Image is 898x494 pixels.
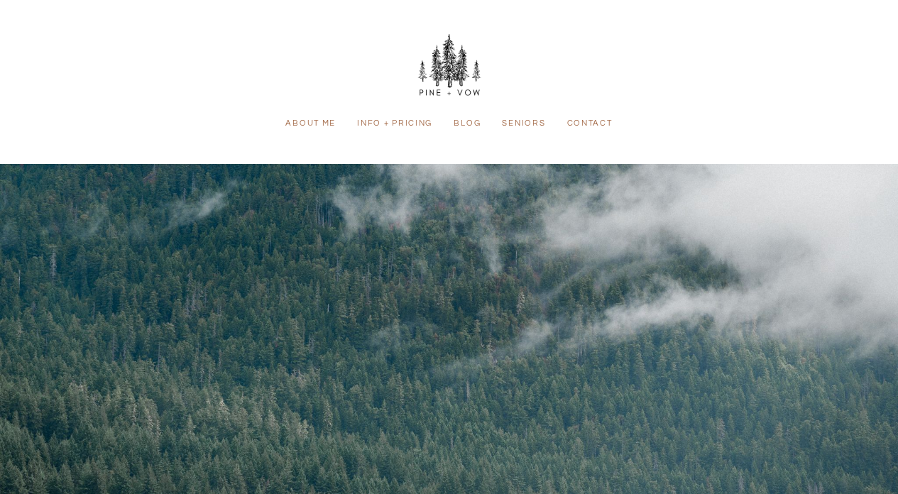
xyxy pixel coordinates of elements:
a: About Me [278,117,343,130]
a: Blog [447,117,488,130]
img: Pine + Vow [417,34,481,98]
a: Info + Pricing [350,117,439,130]
a: Contact [560,117,620,130]
a: Seniors [495,117,552,130]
